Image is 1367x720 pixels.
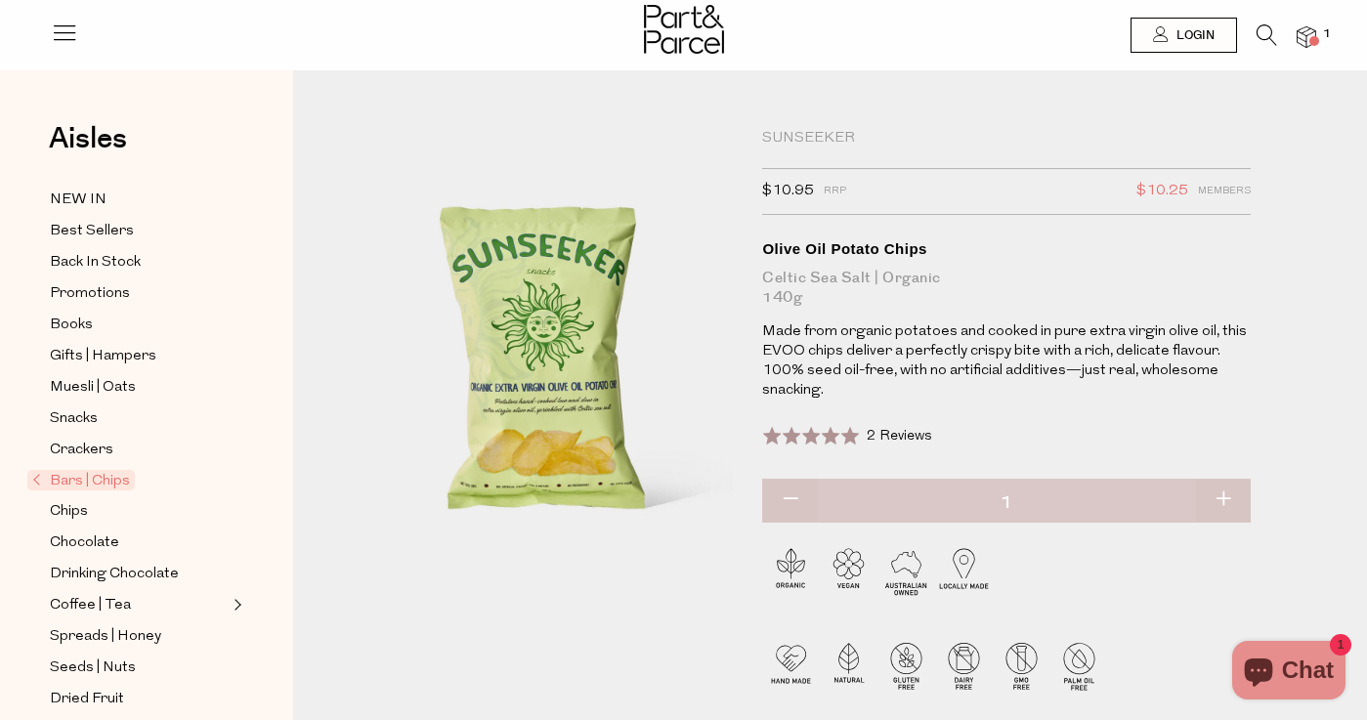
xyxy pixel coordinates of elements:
[1172,27,1215,44] span: Login
[32,469,228,492] a: Bars | Chips
[1198,179,1251,204] span: Members
[762,179,814,204] span: $10.95
[50,500,88,524] span: Chips
[820,637,877,695] img: P_P-ICONS-Live_Bec_V11_Natural.svg
[49,124,127,173] a: Aisles
[1050,637,1108,695] img: P_P-ICONS-Live_Bec_V11_Palm_Oil_Free.svg
[50,376,136,400] span: Muesli | Oats
[762,542,820,600] img: P_P-ICONS-Live_Bec_V11_Organic.svg
[1226,641,1351,704] inbox-online-store-chat: Shopify online store chat
[50,438,228,462] a: Crackers
[50,499,228,524] a: Chips
[50,562,228,586] a: Drinking Chocolate
[820,542,877,600] img: P_P-ICONS-Live_Bec_V11_Vegan.svg
[762,322,1251,401] p: Made from organic potatoes and cooked in pure extra virgin olive oil, this EVOO chips deliver a p...
[50,282,130,306] span: Promotions
[50,439,113,462] span: Crackers
[50,345,156,368] span: Gifts | Hampers
[50,593,228,617] a: Coffee | Tea
[352,129,733,606] img: Olive Oil Potato Chips
[50,188,228,212] a: NEW IN
[1136,179,1188,204] span: $10.25
[50,281,228,306] a: Promotions
[877,542,935,600] img: P_P-ICONS-Live_Bec_V11_Australian_Owned.svg
[50,625,161,649] span: Spreads | Honey
[867,429,932,444] span: 2 Reviews
[762,239,1251,259] div: Olive Oil Potato Chips
[993,637,1050,695] img: P_P-ICONS-Live_Bec_V11_GMO_Free.svg
[824,179,846,204] span: RRP
[935,542,993,600] img: P_P-ICONS-Live_Bec_V11_Locally_Made_2.svg
[762,269,1251,308] div: Celtic Sea Salt | Organic 140g
[49,117,127,160] span: Aisles
[50,594,131,617] span: Coffee | Tea
[50,656,228,680] a: Seeds | Nuts
[1131,18,1237,53] a: Login
[50,624,228,649] a: Spreads | Honey
[644,5,724,54] img: Part&Parcel
[50,250,228,275] a: Back In Stock
[50,406,228,431] a: Snacks
[50,220,134,243] span: Best Sellers
[50,314,93,337] span: Books
[229,593,242,616] button: Expand/Collapse Coffee | Tea
[50,313,228,337] a: Books
[50,688,124,711] span: Dried Fruit
[50,531,119,555] span: Chocolate
[50,530,228,555] a: Chocolate
[50,656,136,680] span: Seeds | Nuts
[935,637,993,695] img: P_P-ICONS-Live_Bec_V11_Dairy_Free.svg
[1297,26,1316,47] a: 1
[50,563,179,586] span: Drinking Chocolate
[27,470,135,490] span: Bars | Chips
[50,251,141,275] span: Back In Stock
[50,189,107,212] span: NEW IN
[877,637,935,695] img: P_P-ICONS-Live_Bec_V11_Gluten_Free.svg
[762,479,1251,528] input: QTY Olive Oil Potato Chips
[50,219,228,243] a: Best Sellers
[1318,25,1336,43] span: 1
[50,407,98,431] span: Snacks
[50,375,228,400] a: Muesli | Oats
[50,344,228,368] a: Gifts | Hampers
[762,637,820,695] img: P_P-ICONS-Live_Bec_V11_Handmade.svg
[50,687,228,711] a: Dried Fruit
[762,129,1251,148] div: Sunseeker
